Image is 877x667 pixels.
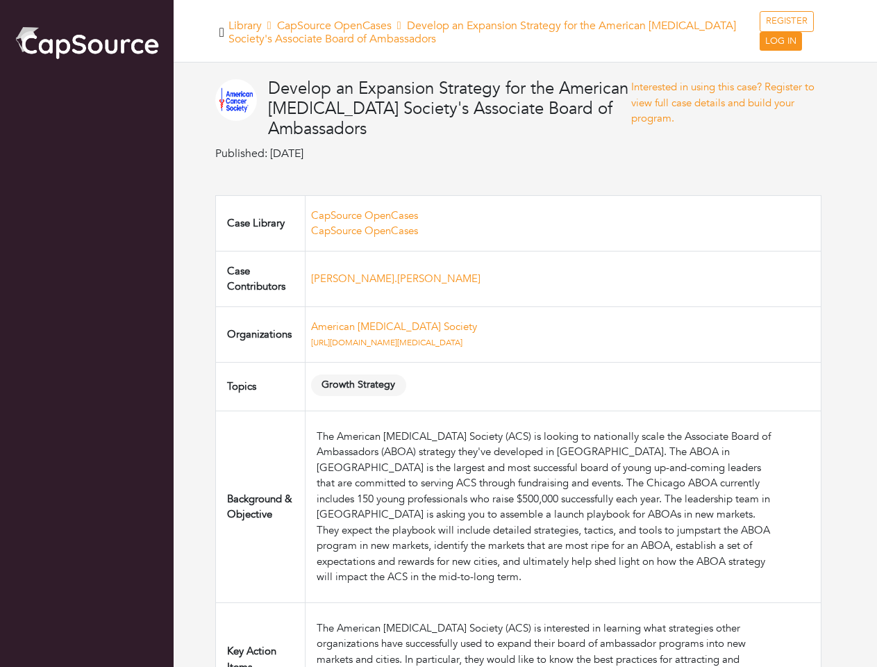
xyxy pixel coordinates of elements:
[215,79,257,121] img: ACS.png
[216,411,306,602] td: Background & Objective
[215,145,631,162] p: Published: [DATE]
[631,80,815,125] a: Interested in using this case? Register to view full case details and build your program.
[14,24,160,60] img: cap_logo.png
[760,11,814,32] a: REGISTER
[317,522,776,585] div: They expect the playbook will include detailed strategies, tactics, and tools to jumpstart the AB...
[760,32,802,51] a: LOG IN
[311,272,481,286] a: [PERSON_NAME].[PERSON_NAME]
[311,224,418,238] a: CapSource OpenCases
[311,208,418,222] a: CapSource OpenCases
[311,337,462,348] a: [URL][DOMAIN_NAME][MEDICAL_DATA]
[311,320,477,333] a: American [MEDICAL_DATA] Society
[216,362,306,411] td: Topics
[216,251,306,306] td: Case Contributors
[216,306,306,362] td: Organizations
[317,429,776,522] div: The American [MEDICAL_DATA] Society (ACS) is looking to nationally scale the Associate Board of A...
[311,374,406,396] span: Growth Strategy
[216,195,306,251] td: Case Library
[268,79,631,139] h4: Develop an Expansion Strategy for the American [MEDICAL_DATA] Society's Associate Board of Ambass...
[228,19,760,46] h5: Library Develop an Expansion Strategy for the American [MEDICAL_DATA] Society's Associate Board o...
[277,18,392,33] a: CapSource OpenCases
